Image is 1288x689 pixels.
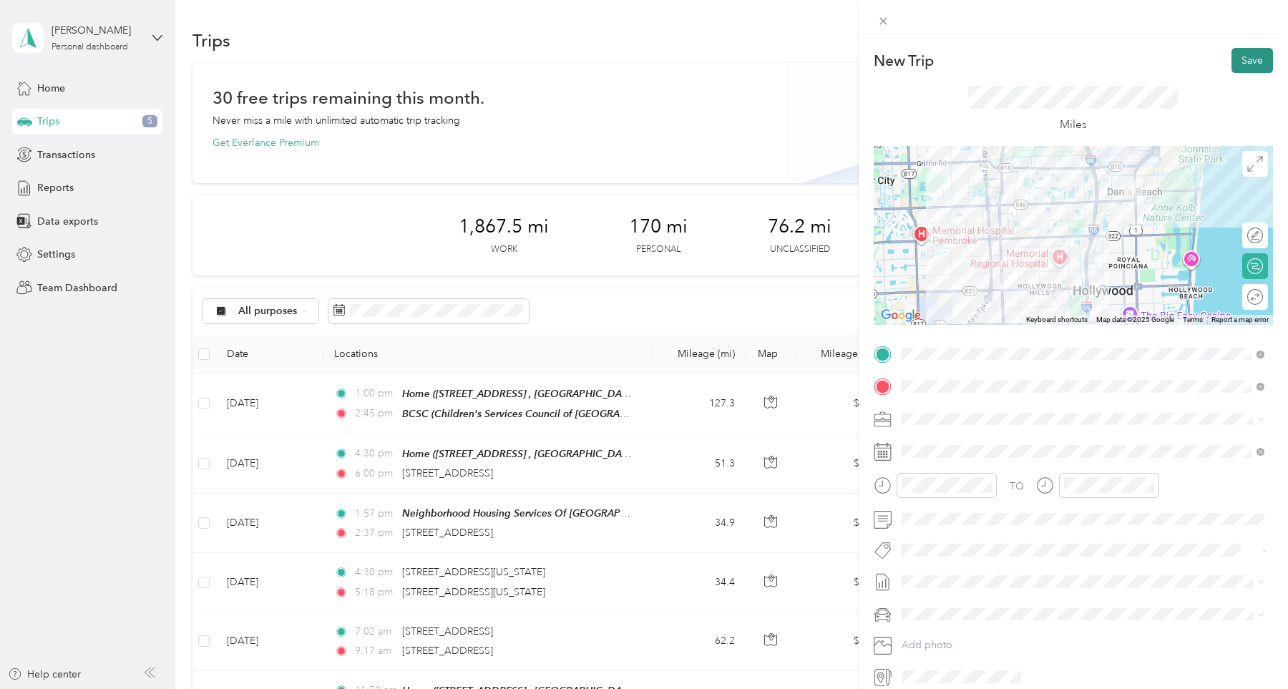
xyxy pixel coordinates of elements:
[877,306,924,325] img: Google
[897,635,1273,655] button: Add photo
[1060,116,1087,134] p: Miles
[1183,316,1203,323] a: Terms (opens in new tab)
[1026,315,1088,325] button: Keyboard shortcuts
[874,51,934,71] p: New Trip
[1208,609,1288,689] iframe: Everlance-gr Chat Button Frame
[1211,316,1269,323] a: Report a map error
[877,306,924,325] a: Open this area in Google Maps (opens a new window)
[1010,479,1024,494] div: TO
[1096,316,1174,323] span: Map data ©2025 Google
[1231,48,1273,73] button: Save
